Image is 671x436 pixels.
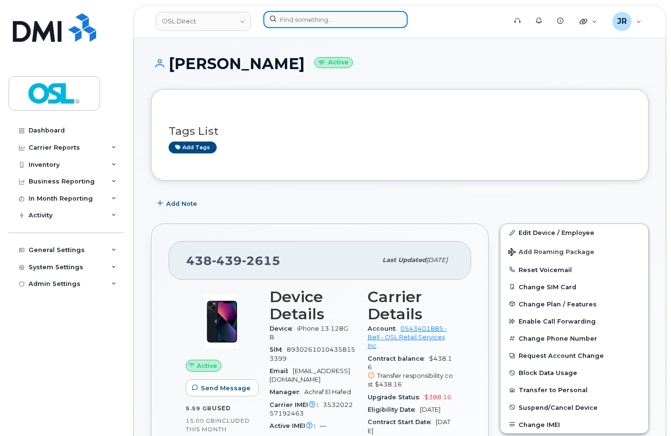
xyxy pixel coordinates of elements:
span: Transfer responsibility cost [368,372,453,388]
span: — [320,422,326,429]
a: Add tags [169,142,217,153]
button: Enable Call Forwarding [501,313,648,330]
span: Add Note [166,199,197,208]
span: Active [197,361,217,370]
span: Active IMEI [270,422,320,429]
span: 5.59 GB [186,405,212,412]
button: Change Phone Number [501,330,648,347]
span: Suspend/Cancel Device [519,404,598,411]
span: Contract Start Date [368,418,436,426]
a: 0543401885 - Bell - OSL Retail Services Inc [368,325,447,350]
span: Account [368,325,401,332]
button: Add Roaming Package [501,242,648,261]
span: Last updated [382,256,426,264]
span: Change Plan / Features [519,300,597,307]
span: 89302610104358153399 [270,346,355,362]
span: 15.00 GB [186,417,215,424]
button: Block Data Usage [501,364,648,381]
button: Send Message [186,379,259,396]
span: $388.16 [424,394,451,401]
span: [DATE] [426,256,448,264]
span: [DATE] [368,418,451,434]
h3: Device Details [270,288,356,323]
span: used [212,405,231,412]
button: Add Note [151,195,205,212]
span: Device [270,325,297,332]
h3: Tags List [169,125,631,137]
button: Request Account Change [501,347,648,364]
span: Add Roaming Package [508,248,594,257]
span: [DATE] [420,406,441,413]
button: Change IMEI [501,416,648,433]
span: Eligibility Date [368,406,420,413]
span: Upgrade Status [368,394,424,401]
button: Change SIM Card [501,278,648,295]
span: Email [270,367,293,375]
h1: [PERSON_NAME] [151,55,649,72]
span: iPhone 13 128GB [270,325,348,341]
span: 2615 [242,253,280,268]
span: included this month [186,417,250,433]
span: Manager [270,388,304,395]
span: Enable Call Forwarding [519,318,596,325]
span: Send Message [201,384,250,393]
button: Reset Voicemail [501,261,648,278]
span: Achraf El Hafed [304,388,351,395]
span: SIM [270,346,287,353]
span: $438.16 [368,355,454,389]
h3: Carrier Details [368,288,454,323]
img: image20231002-3703462-1ig824h.jpeg [193,293,250,350]
span: Contract balance [368,355,429,362]
small: Active [314,57,353,68]
span: Carrier IMEI [270,401,323,408]
span: [EMAIL_ADDRESS][DOMAIN_NAME] [270,367,350,383]
span: 438 [186,253,280,268]
a: Edit Device / Employee [501,224,648,241]
button: Suspend/Cancel Device [501,399,648,416]
span: $438.16 [375,381,402,388]
button: Change Plan / Features [501,295,648,313]
button: Transfer to Personal [501,381,648,398]
span: 439 [212,253,242,268]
